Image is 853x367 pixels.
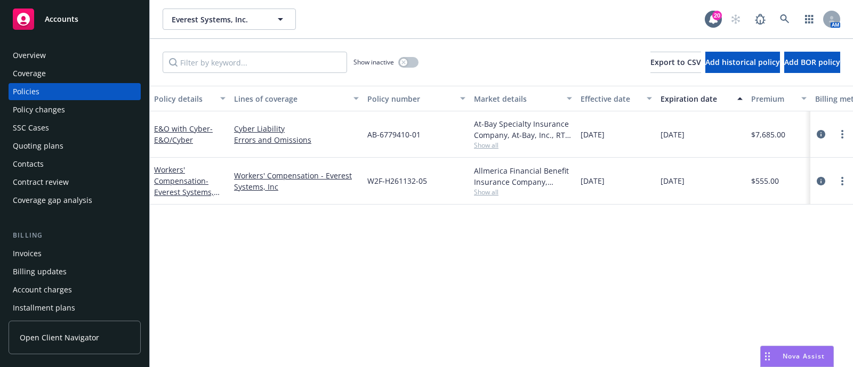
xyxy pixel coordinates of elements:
[154,93,214,104] div: Policy details
[9,281,141,298] a: Account charges
[474,141,572,150] span: Show all
[581,129,605,140] span: [DATE]
[470,86,576,111] button: Market details
[9,156,141,173] a: Contacts
[9,101,141,118] a: Policy changes
[9,47,141,64] a: Overview
[650,52,701,73] button: Export to CSV
[761,346,774,366] div: Drag to move
[705,57,780,67] span: Add historical policy
[13,192,92,209] div: Coverage gap analysis
[9,230,141,241] div: Billing
[661,93,731,104] div: Expiration date
[581,93,640,104] div: Effective date
[13,83,39,100] div: Policies
[20,332,99,343] span: Open Client Navigator
[661,129,685,140] span: [DATE]
[13,299,75,316] div: Installment plans
[9,174,141,191] a: Contract review
[234,123,359,134] a: Cyber Liability
[705,52,780,73] button: Add historical policy
[784,52,840,73] button: Add BOR policy
[150,86,230,111] button: Policy details
[9,4,141,34] a: Accounts
[353,58,394,67] span: Show inactive
[751,129,785,140] span: $7,685.00
[230,86,363,111] button: Lines of coverage
[9,119,141,136] a: SSC Cases
[799,9,820,30] a: Switch app
[234,93,347,104] div: Lines of coverage
[9,245,141,262] a: Invoices
[234,134,359,145] a: Errors and Omissions
[576,86,656,111] button: Effective date
[751,175,779,186] span: $555.00
[13,245,42,262] div: Invoices
[154,124,213,145] a: E&O with Cyber
[9,299,141,316] a: Installment plans
[581,175,605,186] span: [DATE]
[650,57,701,67] span: Export to CSV
[474,93,560,104] div: Market details
[725,9,746,30] a: Start snowing
[163,52,347,73] input: Filter by keyword...
[13,47,46,64] div: Overview
[656,86,747,111] button: Expiration date
[747,86,811,111] button: Premium
[474,187,572,197] span: Show all
[712,11,722,20] div: 20
[363,86,470,111] button: Policy number
[836,175,849,187] a: more
[783,352,825,361] span: Nova Assist
[815,128,827,141] a: circleInformation
[13,101,65,118] div: Policy changes
[13,137,63,154] div: Quoting plans
[13,65,46,82] div: Coverage
[815,175,827,187] a: circleInformation
[367,93,454,104] div: Policy number
[9,83,141,100] a: Policies
[661,175,685,186] span: [DATE]
[154,165,214,219] a: Workers' Compensation
[163,9,296,30] button: Everest Systems, Inc.
[13,156,44,173] div: Contacts
[9,263,141,280] a: Billing updates
[13,119,49,136] div: SSC Cases
[9,137,141,154] a: Quoting plans
[367,175,427,186] span: W2F-H261132-05
[760,346,834,367] button: Nova Assist
[13,263,67,280] div: Billing updates
[234,170,359,192] a: Workers' Compensation - Everest Systems, Inc
[9,65,141,82] a: Coverage
[750,9,771,30] a: Report a Bug
[172,14,264,25] span: Everest Systems, Inc.
[836,128,849,141] a: more
[474,118,572,141] div: At-Bay Specialty Insurance Company, At-Bay, Inc., RT Specialty Insurance Services, LLC (RSG Speci...
[474,165,572,187] div: Allmerica Financial Benefit Insurance Company, Hanover Insurance Group
[784,57,840,67] span: Add BOR policy
[13,174,69,191] div: Contract review
[45,15,78,23] span: Accounts
[13,281,72,298] div: Account charges
[9,192,141,209] a: Coverage gap analysis
[774,9,795,30] a: Search
[751,93,795,104] div: Premium
[367,129,421,140] span: AB-6779410-01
